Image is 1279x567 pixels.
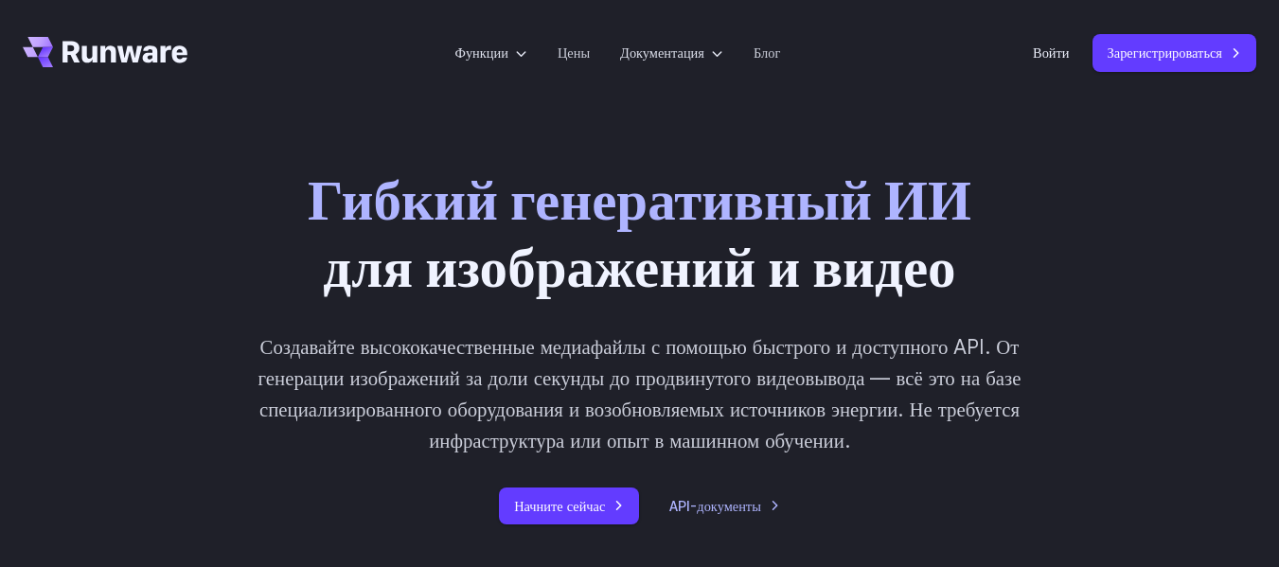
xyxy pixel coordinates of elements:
font: Войти [1033,44,1070,61]
font: API-документы [669,498,760,514]
font: для изображений и видео [323,233,955,300]
font: Цены [558,44,590,61]
font: Создавайте высококачественные медиафайлы с помощью быстрого и доступного API. От генерации изобра... [258,335,1021,453]
font: Функции [455,44,508,61]
a: Цены [558,42,590,63]
a: Перейти к / [23,37,187,67]
a: Зарегистрироваться [1092,34,1256,71]
font: Документация [620,44,704,61]
a: API-документы [669,495,779,517]
font: Зарегистрироваться [1108,44,1222,61]
font: Начните сейчас [514,498,605,514]
font: Гибкий генеративный ИИ [308,166,971,233]
font: Блог [754,44,780,61]
a: Начните сейчас [499,487,639,524]
a: Блог [754,42,780,63]
a: Войти [1033,42,1070,63]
